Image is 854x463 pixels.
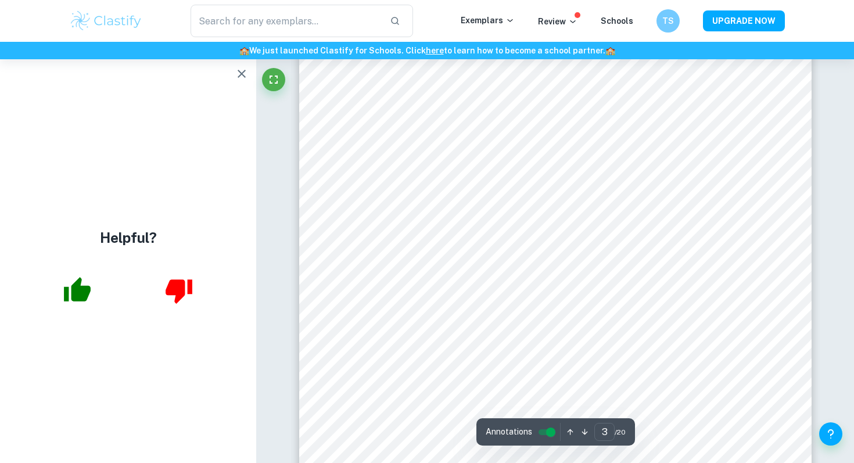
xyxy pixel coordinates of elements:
[538,15,577,28] p: Review
[262,68,285,91] button: Fullscreen
[191,5,381,37] input: Search for any exemplars...
[703,10,785,31] button: UPGRADE NOW
[100,227,157,248] h4: Helpful?
[662,15,675,27] h6: TS
[605,46,615,55] span: 🏫
[486,426,532,438] span: Annotations
[2,44,852,57] h6: We just launched Clastify for Schools. Click to learn how to become a school partner.
[426,46,444,55] a: here
[601,16,633,26] a: Schools
[819,422,842,446] button: Help and Feedback
[461,14,515,27] p: Exemplars
[69,9,143,33] img: Clastify logo
[656,9,680,33] button: TS
[239,46,249,55] span: 🏫
[615,427,626,437] span: / 20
